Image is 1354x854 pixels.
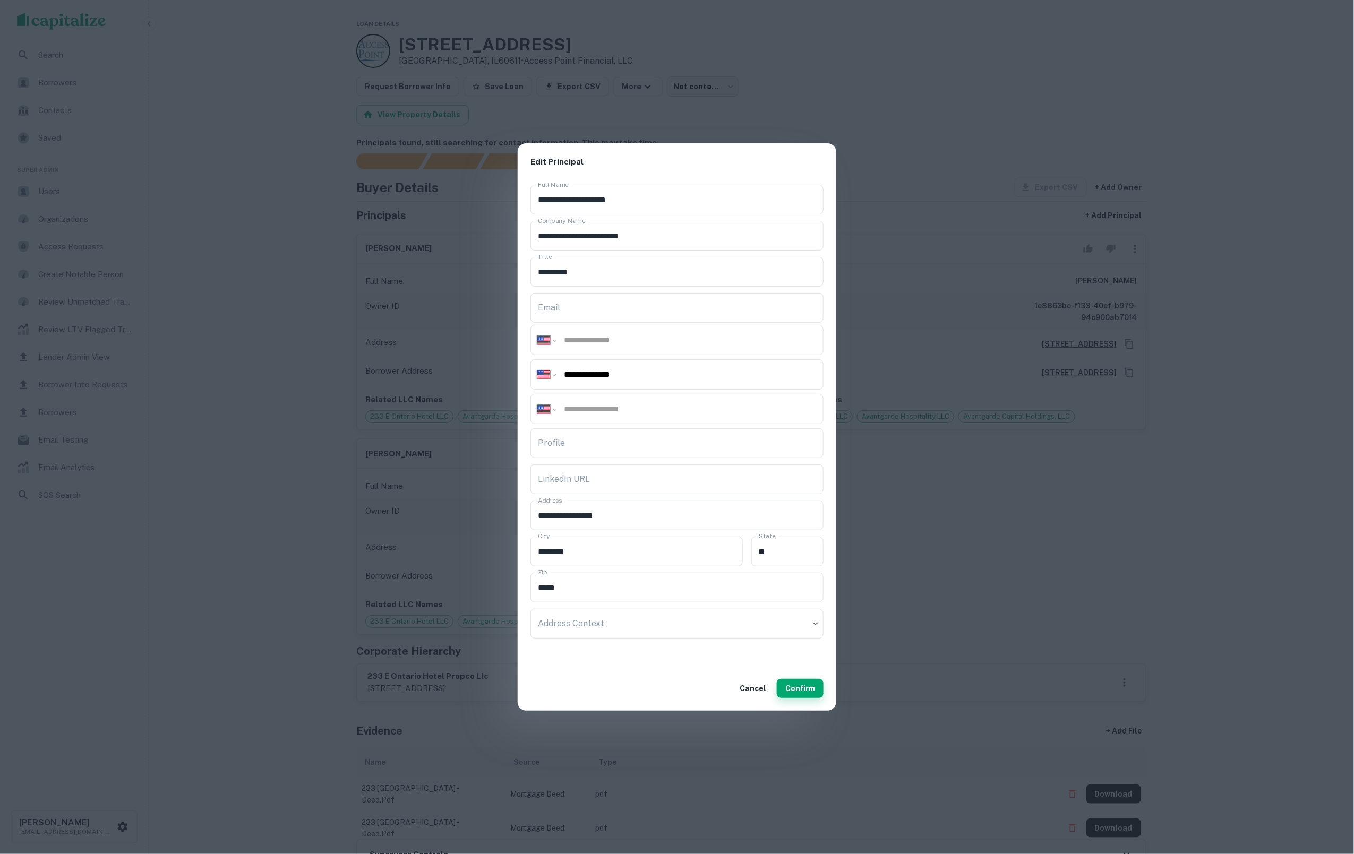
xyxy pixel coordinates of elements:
[538,532,550,541] label: City
[735,679,770,698] button: Cancel
[1301,769,1354,820] iframe: Chat Widget
[538,216,586,225] label: Company Name
[538,252,552,261] label: Title
[538,180,569,189] label: Full Name
[518,143,836,181] h2: Edit Principal
[759,532,776,541] label: State
[777,679,824,698] button: Confirm
[538,568,547,577] label: Zip
[538,496,562,505] label: Address
[530,609,824,639] div: ​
